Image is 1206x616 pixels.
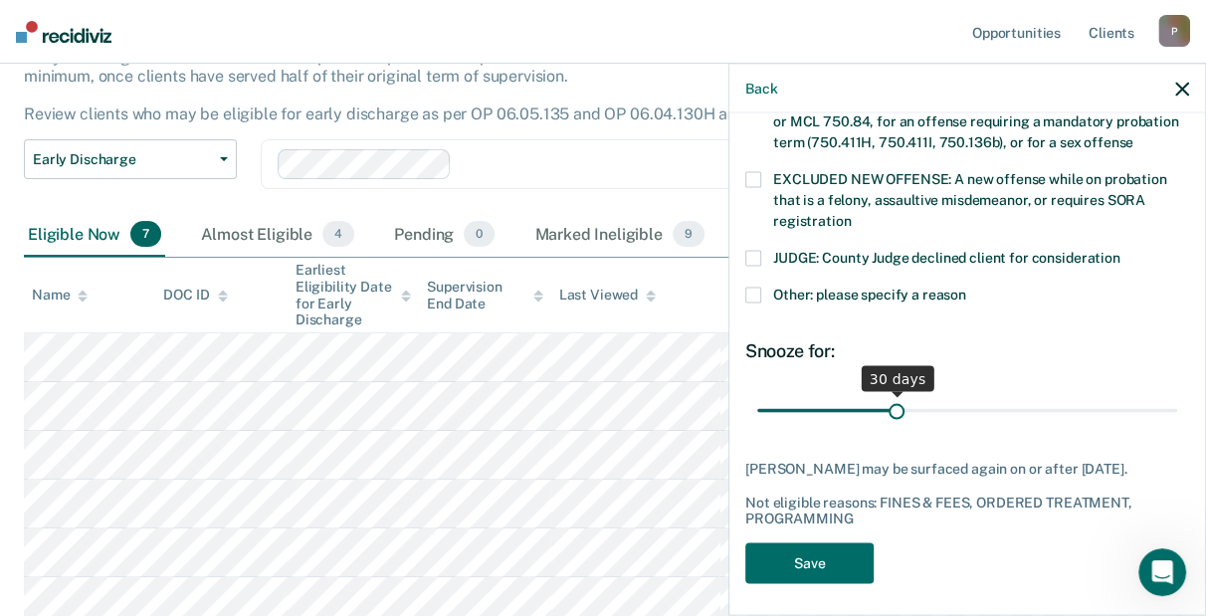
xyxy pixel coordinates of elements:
button: Save [745,543,874,584]
button: Back [745,80,777,97]
span: EXCLUDED CURRENT OFFENSE: On probation for MCL 750.81 or MCL 750.84, for an offense requiring a m... [773,93,1178,150]
div: P [1158,15,1190,47]
div: Almost Eligible [197,213,358,257]
iframe: Intercom live chat [1138,548,1186,596]
div: Pending [390,213,499,257]
div: Snooze for: [745,340,1189,362]
span: 4 [322,221,354,247]
span: EXCLUDED NEW OFFENSE: A new offense while on probation that is a felony, assaultive misdemeanor, ... [773,171,1166,229]
div: Earliest Eligibility Date for Early Discharge [296,262,411,328]
span: Other: please specify a reason [773,287,966,303]
div: Last Viewed [559,287,656,304]
span: 7 [130,221,161,247]
div: 30 days [862,366,934,392]
span: JUDGE: County Judge declined client for consideration [773,250,1120,266]
span: Early Discharge [33,151,212,168]
div: Name [32,287,88,304]
span: 9 [673,221,704,247]
span: 0 [464,221,495,247]
p: Early Discharge is the termination of the period of probation or parole before the full-term disc... [24,48,1094,124]
div: Marked Ineligible [530,213,708,257]
div: Eligible Now [24,213,165,257]
div: Not eligible reasons: FINES & FEES, ORDERED TREATMENT, PROGRAMMING [745,494,1189,527]
div: Supervision End Date [427,279,542,312]
img: Recidiviz [16,21,111,43]
div: DOC ID [163,287,227,304]
div: [PERSON_NAME] may be surfaced again on or after [DATE]. [745,460,1189,477]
